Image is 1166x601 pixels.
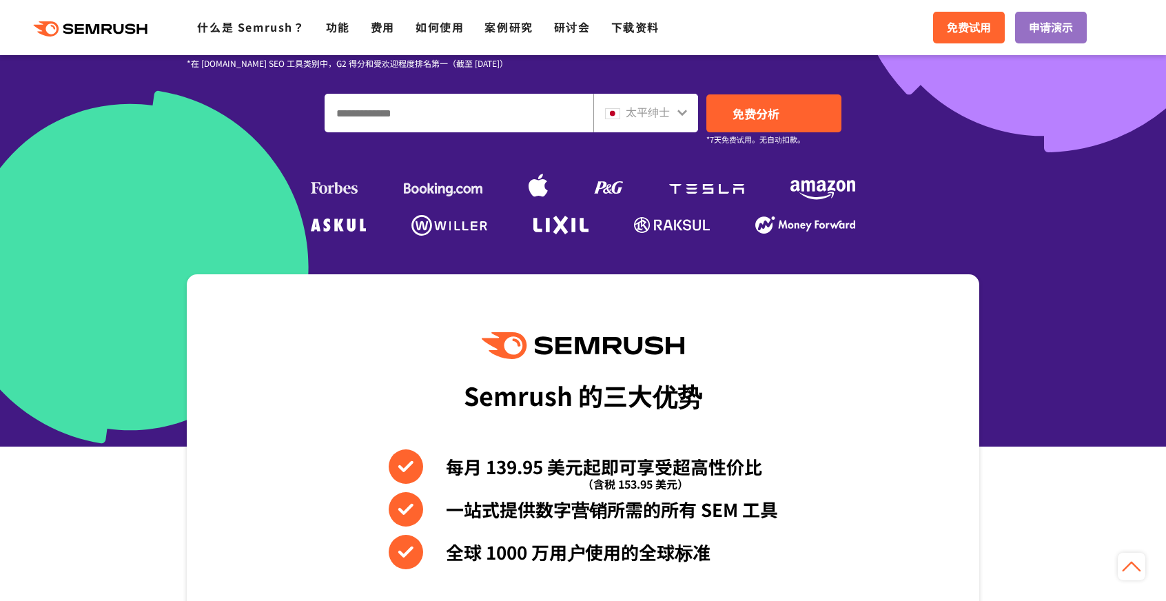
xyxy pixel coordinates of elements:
[582,476,688,492] font: （含税 153.95 美元）
[446,496,778,522] font: 一站式提供数字营销所需的所有 SEM 工具
[187,57,508,69] font: *在 [DOMAIN_NAME] SEO 工具类别中，G2 得分和受欢迎程度排名第一（截至 [DATE]）
[947,19,991,35] font: 免费试用
[197,19,305,35] a: 什么是 Semrush？
[484,19,533,35] a: 案例研究
[626,103,670,120] font: 太平绅士
[482,332,684,359] img: Semrush
[446,539,710,564] font: 全球 1000 万用户使用的全球标准
[611,19,659,35] a: 下载资料
[1029,19,1073,35] font: 申请演示
[706,134,805,145] font: *7天免费试用。无自动扣款。
[416,19,464,35] a: 如何使用
[933,12,1005,43] a: 免费试用
[326,19,350,35] a: 功能
[733,105,779,122] font: 免费分析
[1015,12,1087,43] a: 申请演示
[554,19,591,35] a: 研讨会
[371,19,395,35] a: 费用
[706,94,841,132] a: 免费分析
[325,94,593,132] input: 输入域名、关键字或 URL
[446,454,762,479] font: 每月 139.95 美元起即可享受超高性价比
[464,377,702,413] font: Semrush 的三大优势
